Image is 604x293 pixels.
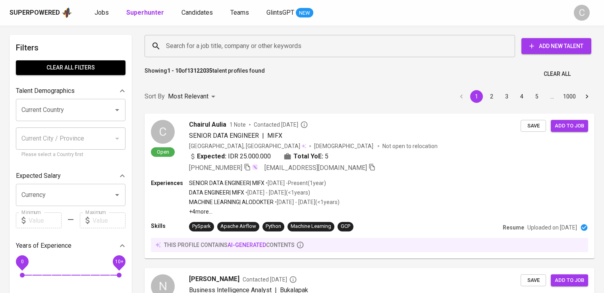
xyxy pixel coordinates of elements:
p: Please select a Country first [21,151,120,159]
div: Superpowered [10,8,60,17]
span: Save [525,121,542,131]
p: Not open to relocation [382,142,438,150]
span: Clear All [544,69,571,79]
button: Go to page 4 [515,90,528,103]
a: Superpoweredapp logo [10,7,72,19]
a: Candidates [181,8,214,18]
button: Go to page 5 [531,90,543,103]
p: this profile contains contents [164,241,295,249]
input: Value [93,212,125,228]
div: Expected Salary [16,168,125,184]
button: Add New Talent [521,38,591,54]
p: Talent Demographics [16,86,75,96]
span: Add to job [555,121,584,131]
span: Candidates [181,9,213,16]
span: Clear All filters [22,63,119,73]
span: [PHONE_NUMBER] [189,164,242,172]
div: IDR 25.000.000 [189,152,271,161]
b: Expected: [197,152,226,161]
b: 13122035 [187,67,212,74]
span: [PERSON_NAME] [189,274,239,284]
button: Save [521,120,546,132]
div: … [546,93,558,100]
p: Expected Salary [16,171,61,181]
a: Superhunter [126,8,166,18]
button: Go to page 1000 [561,90,578,103]
a: GlintsGPT NEW [266,8,313,18]
div: Apache Airflow [220,223,256,230]
span: Chairul Aulia [189,120,226,129]
p: DATA ENGINEER | MIFX [189,189,244,197]
input: Value [29,212,62,228]
span: Contacted [DATE] [243,276,297,283]
a: Teams [230,8,251,18]
button: Go to next page [581,90,593,103]
div: Years of Experience [16,238,125,254]
span: Teams [230,9,249,16]
p: Most Relevant [168,92,208,101]
button: Add to job [551,274,588,287]
span: Contacted [DATE] [254,121,308,129]
p: SENIOR DATA ENGINEER | MIFX [189,179,264,187]
span: [DEMOGRAPHIC_DATA] [314,142,374,150]
span: Jobs [95,9,109,16]
div: C [151,120,175,144]
svg: By Batam recruiter [300,121,308,129]
b: Total YoE: [293,152,323,161]
p: • [DATE] - Present ( 1 year ) [264,179,326,187]
span: MIFX [267,132,282,139]
img: app logo [62,7,72,19]
p: Sort By [145,92,165,101]
p: MACHINE LEARNING | ALODOKTER [189,198,274,206]
p: Experiences [151,179,189,187]
div: PySpark [192,223,211,230]
button: page 1 [470,90,483,103]
p: Showing of talent profiles found [145,67,265,81]
button: Open [112,104,123,116]
p: Years of Experience [16,241,71,251]
div: [GEOGRAPHIC_DATA], [GEOGRAPHIC_DATA] [189,142,306,150]
span: 1 Note [230,121,246,129]
img: magic_wand.svg [252,164,258,170]
button: Clear All filters [16,60,125,75]
div: Talent Demographics [16,83,125,99]
p: Resume [503,224,524,231]
div: Machine Learning [291,223,331,230]
button: Add to job [551,120,588,132]
a: Jobs [95,8,110,18]
a: COpenChairul Aulia1 NoteContacted [DATE]SENIOR DATA ENGINEER|MIFX[GEOGRAPHIC_DATA], [GEOGRAPHIC_D... [145,114,594,258]
span: SENIOR DATA ENGINEER [189,132,259,139]
span: 0 [21,259,23,264]
button: Save [521,274,546,287]
span: GlintsGPT [266,9,294,16]
span: 10+ [115,259,123,264]
span: 5 [325,152,328,161]
span: NEW [296,9,313,17]
button: Go to page 2 [485,90,498,103]
span: | [262,131,264,141]
p: Uploaded on [DATE] [527,224,577,231]
h6: Filters [16,41,125,54]
div: GCP [341,223,350,230]
p: Skills [151,222,189,230]
span: Save [525,276,542,285]
span: Open [154,148,172,155]
b: Superhunter [126,9,164,16]
button: Open [112,189,123,200]
div: Python [266,223,281,230]
nav: pagination navigation [454,90,594,103]
p: +4 more ... [189,208,340,216]
button: Clear All [540,67,574,81]
b: 1 - 10 [167,67,181,74]
p: • [DATE] - [DATE] ( <1 years ) [274,198,340,206]
p: • [DATE] - [DATE] ( <1 years ) [244,189,310,197]
svg: By Batam recruiter [289,276,297,283]
button: Go to page 3 [500,90,513,103]
span: AI-generated [228,242,266,248]
div: Most Relevant [168,89,218,104]
div: C [574,5,590,21]
span: [EMAIL_ADDRESS][DOMAIN_NAME] [264,164,367,172]
span: Add to job [555,276,584,285]
span: Add New Talent [528,41,585,51]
